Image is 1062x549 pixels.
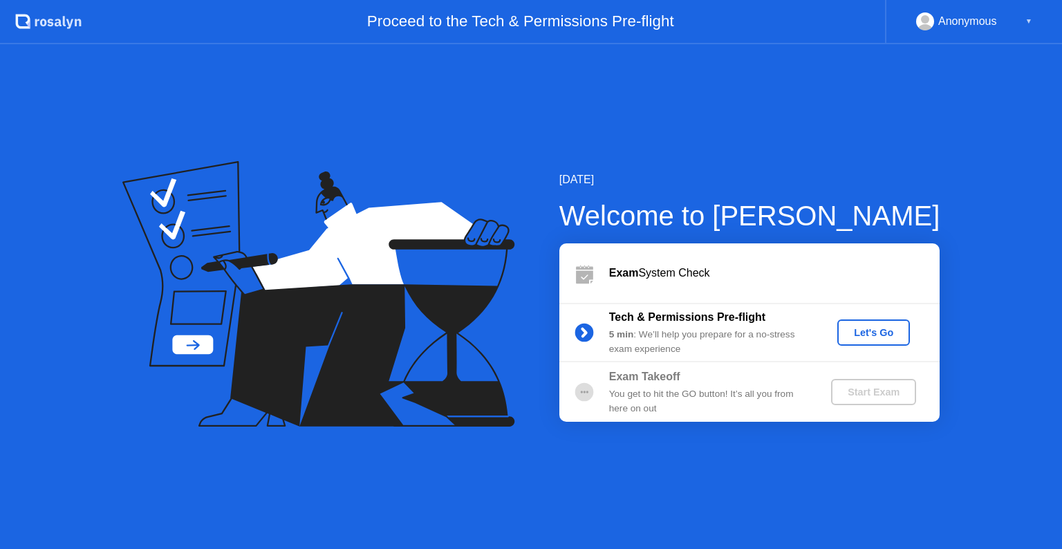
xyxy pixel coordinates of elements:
b: Exam [609,267,639,279]
button: Start Exam [831,379,916,405]
div: Start Exam [837,387,911,398]
div: ▼ [1025,12,1032,30]
div: Let's Go [843,327,904,338]
b: Tech & Permissions Pre-flight [609,311,765,323]
button: Let's Go [837,319,910,346]
div: Anonymous [938,12,997,30]
div: [DATE] [559,171,940,188]
b: 5 min [609,329,634,339]
div: System Check [609,265,940,281]
div: : We’ll help you prepare for a no-stress exam experience [609,328,808,356]
b: Exam Takeoff [609,371,680,382]
div: Welcome to [PERSON_NAME] [559,195,940,236]
div: You get to hit the GO button! It’s all you from here on out [609,387,808,416]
